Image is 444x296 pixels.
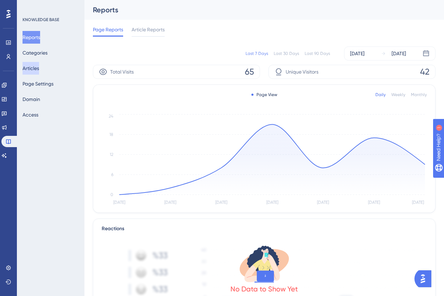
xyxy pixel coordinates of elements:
[230,284,298,294] div: No Data to Show Yet
[110,152,113,157] tspan: 12
[412,200,424,205] tspan: [DATE]
[102,225,427,233] div: Reactions
[420,66,430,77] span: 42
[215,200,227,205] tspan: [DATE]
[245,66,254,77] span: 65
[164,200,176,205] tspan: [DATE]
[266,200,278,205] tspan: [DATE]
[286,68,318,76] span: Unique Visitors
[391,92,405,97] div: Weekly
[49,4,51,9] div: 1
[246,51,268,56] div: Last 7 Days
[93,25,123,34] span: Page Reports
[110,68,134,76] span: Total Visits
[252,92,277,97] div: Page View
[23,17,59,23] div: KNOWLEDGE BASE
[305,51,330,56] div: Last 90 Days
[109,114,113,119] tspan: 24
[375,92,386,97] div: Daily
[368,200,380,205] tspan: [DATE]
[93,5,418,15] div: Reports
[23,31,40,44] button: Reports
[317,200,329,205] tspan: [DATE]
[23,62,39,75] button: Articles
[111,172,113,177] tspan: 6
[23,108,38,121] button: Access
[110,192,113,197] tspan: 0
[113,200,125,205] tspan: [DATE]
[109,132,113,137] tspan: 18
[350,49,364,58] div: [DATE]
[17,2,44,10] span: Need Help?
[23,93,40,106] button: Domain
[392,49,406,58] div: [DATE]
[414,268,436,289] iframe: UserGuiding AI Assistant Launcher
[23,77,53,90] button: Page Settings
[23,46,47,59] button: Categories
[132,25,165,34] span: Article Reports
[411,92,427,97] div: Monthly
[274,51,299,56] div: Last 30 Days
